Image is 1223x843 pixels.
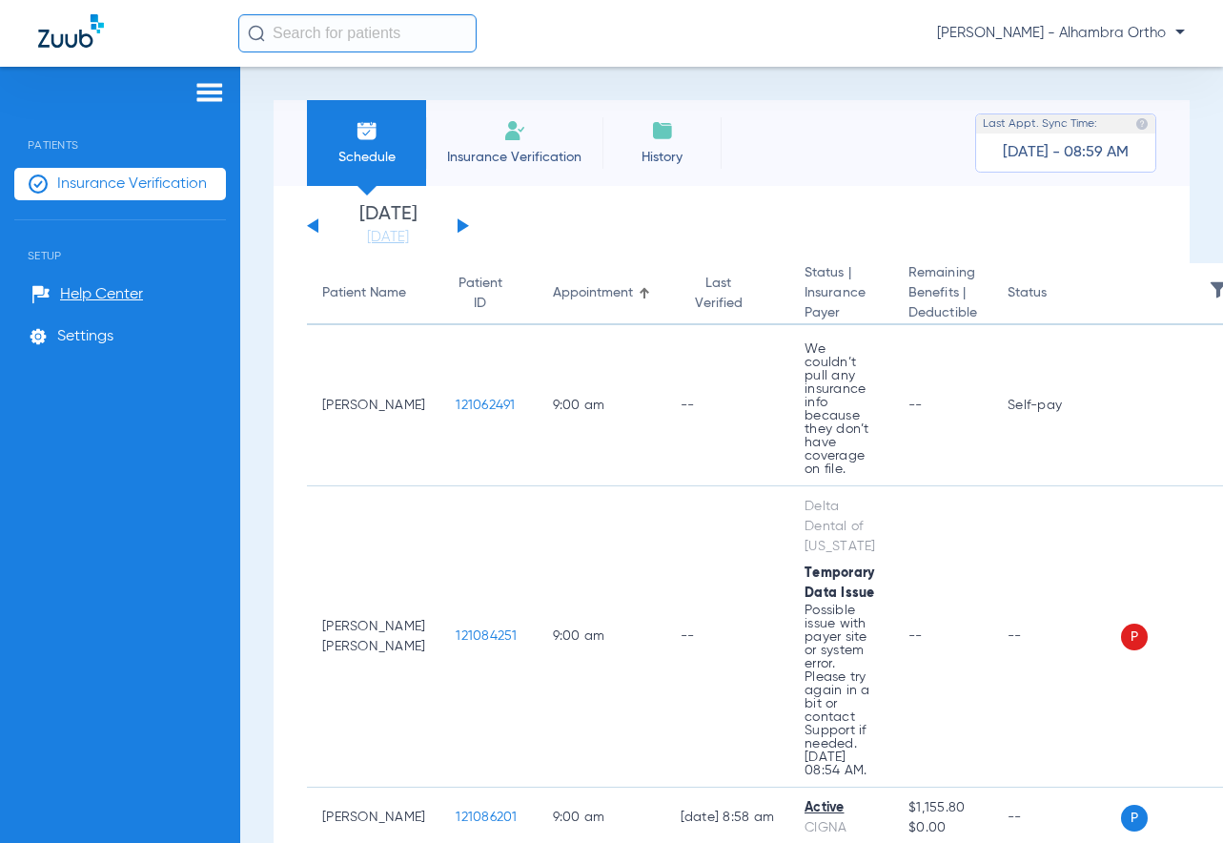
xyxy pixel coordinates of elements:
td: Self-pay [992,325,1121,486]
img: last sync help info [1135,117,1149,131]
span: History [617,148,707,167]
td: -- [665,325,790,486]
div: Delta Dental of [US_STATE] [805,497,878,557]
span: [DATE] - 08:59 AM [1003,143,1129,162]
span: Setup [14,220,226,262]
span: Last Appt. Sync Time: [983,114,1097,134]
td: 9:00 AM [538,486,665,788]
img: History [651,119,674,142]
span: 121062491 [456,399,515,412]
div: Last Verified [681,274,775,314]
span: Temporary Data Issue [805,566,875,600]
span: Deductible [908,303,977,323]
div: Patient ID [456,274,504,314]
span: Insurance Verification [57,175,207,194]
td: -- [665,486,790,788]
a: [DATE] [331,228,445,247]
div: CIGNA [805,818,878,838]
td: [PERSON_NAME] [307,325,440,486]
span: Schedule [321,148,412,167]
div: Patient ID [456,274,521,314]
span: [PERSON_NAME] - Alhambra Ortho [937,24,1185,43]
img: Manual Insurance Verification [503,119,526,142]
span: Patients [14,110,226,152]
span: $0.00 [908,818,977,838]
img: Zuub Logo [38,14,104,48]
span: P [1121,624,1148,650]
div: Last Verified [681,274,758,314]
div: Active [805,798,878,818]
input: Search for patients [238,14,477,52]
div: Appointment [553,283,650,303]
td: -- [992,486,1121,788]
div: Patient Name [322,283,425,303]
span: Help Center [60,285,143,304]
th: Remaining Benefits | [893,263,992,325]
a: Help Center [31,285,143,304]
p: Possible issue with payer site or system error. Please try again in a bit or contact Support if n... [805,604,878,777]
span: -- [908,629,923,643]
span: 121084251 [456,629,517,643]
td: 9:00 AM [538,325,665,486]
img: Search Icon [248,25,265,42]
th: Status | [789,263,893,325]
span: $1,155.80 [908,798,977,818]
iframe: Chat Widget [1128,751,1223,843]
img: hamburger-icon [194,81,225,104]
li: [DATE] [331,205,445,247]
span: 121086201 [456,811,517,824]
span: P [1121,805,1148,832]
span: Insurance Payer [805,283,878,323]
div: Patient Name [322,283,406,303]
th: Status [992,263,1121,325]
p: We couldn’t pull any insurance info because they don’t have coverage on file. [805,342,878,476]
span: Settings [57,327,113,346]
div: Appointment [553,283,633,303]
span: Insurance Verification [440,148,588,167]
span: -- [908,399,923,412]
td: [PERSON_NAME] [PERSON_NAME] [307,486,440,788]
img: Schedule [356,119,378,142]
